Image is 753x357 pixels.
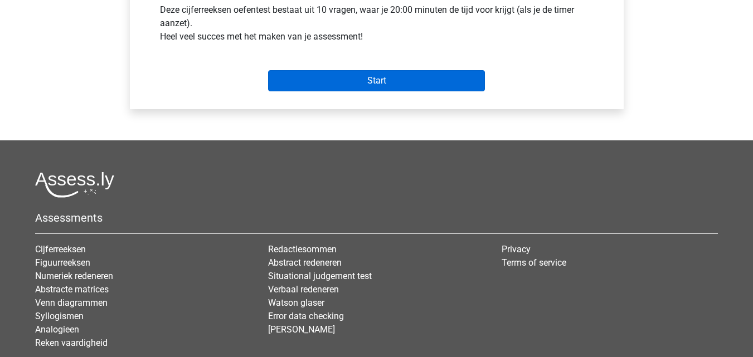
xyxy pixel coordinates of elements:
[35,172,114,198] img: Assessly logo
[268,271,372,281] a: Situational judgement test
[35,257,90,268] a: Figuurreeksen
[502,257,566,268] a: Terms of service
[35,284,109,295] a: Abstracte matrices
[35,338,108,348] a: Reken vaardigheid
[268,70,485,91] input: Start
[268,311,344,321] a: Error data checking
[35,311,84,321] a: Syllogismen
[268,244,337,255] a: Redactiesommen
[35,211,718,224] h5: Assessments
[152,3,602,48] div: Deze cijferreeksen oefentest bestaat uit 10 vragen, waar je 20:00 minuten de tijd voor krijgt (al...
[268,297,324,308] a: Watson glaser
[35,297,108,308] a: Venn diagrammen
[502,244,531,255] a: Privacy
[268,257,342,268] a: Abstract redeneren
[35,244,86,255] a: Cijferreeksen
[35,271,113,281] a: Numeriek redeneren
[268,324,335,335] a: [PERSON_NAME]
[268,284,339,295] a: Verbaal redeneren
[35,324,79,335] a: Analogieen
